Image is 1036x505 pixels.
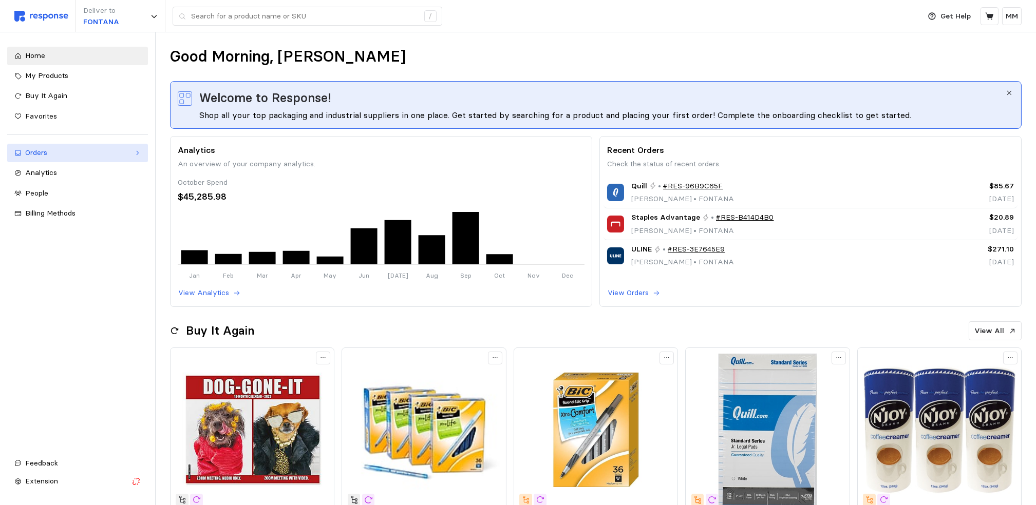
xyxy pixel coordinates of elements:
[7,67,148,85] a: My Products
[178,144,585,157] p: Analytics
[223,271,234,279] tspan: Feb
[460,271,472,279] tspan: Sep
[7,47,148,65] a: Home
[692,257,699,266] span: •
[83,5,119,16] p: Deliver to
[170,47,406,67] h1: Good Morning, [PERSON_NAME]
[7,107,148,126] a: Favorites
[7,164,148,182] a: Analytics
[631,257,734,268] p: [PERSON_NAME] FONTANA
[25,91,67,100] span: Buy It Again
[189,271,200,279] tspan: Jan
[25,476,58,485] span: Extension
[607,216,624,232] img: Staples Advantage
[7,184,148,203] a: People
[941,11,971,22] p: Get Help
[663,181,723,192] a: #RES-96B9C65F
[25,71,68,80] span: My Products
[7,204,148,223] a: Billing Methods
[631,181,647,192] span: Quill
[25,188,48,198] span: People
[607,184,624,201] img: Quill
[658,181,661,192] p: •
[917,225,1014,237] p: [DATE]
[7,87,148,105] a: Buy It Again
[922,7,977,26] button: Get Help
[14,11,68,22] img: svg%3e
[975,325,1005,337] p: View All
[1006,11,1018,22] p: MM
[969,321,1022,341] button: View All
[83,16,119,28] p: FONTANA
[178,190,585,204] div: $45,285.98
[178,91,192,106] img: svg%3e
[178,287,229,299] p: View Analytics
[25,147,130,159] div: Orders
[25,168,57,177] span: Analytics
[631,212,700,223] span: Staples Advantage
[711,212,714,223] p: •
[562,271,573,279] tspan: Dec
[199,109,1005,121] div: Shop all your top packaging and industrial suppliers in one place. Get started by searching for a...
[191,7,419,26] input: Search for a product name or SKU
[388,271,408,279] tspan: [DATE]
[178,159,585,170] p: An overview of your company analytics.
[917,257,1014,268] p: [DATE]
[917,193,1014,205] p: [DATE]
[25,458,58,468] span: Feedback
[631,225,774,237] p: [PERSON_NAME] FONTANA
[917,244,1014,255] p: $271.10
[528,271,540,279] tspan: Nov
[917,181,1014,192] p: $85.67
[7,454,148,473] button: Feedback
[426,271,438,279] tspan: Aug
[716,212,774,223] a: #RES-B414D4B0
[631,244,652,255] span: ULINE
[257,271,268,279] tspan: Mar
[1002,7,1022,25] button: MM
[692,194,699,203] span: •
[607,247,624,264] img: ULINE
[668,244,725,255] a: #RES-3E7645E9
[607,159,1014,170] p: Check the status of recent orders.
[359,271,369,279] tspan: Jun
[186,323,254,339] h2: Buy It Again
[607,144,1014,157] p: Recent Orders
[25,51,45,60] span: Home
[25,111,57,121] span: Favorites
[494,271,505,279] tspan: Oct
[7,472,148,491] button: Extension
[25,208,76,218] span: Billing Methods
[608,287,649,299] p: View Orders
[663,244,666,255] p: •
[607,287,661,299] button: View Orders
[424,10,437,23] div: /
[324,271,336,279] tspan: May
[917,212,1014,223] p: $20.89
[291,271,302,279] tspan: Apr
[178,287,241,299] button: View Analytics
[178,177,585,188] div: October Spend
[7,144,148,162] a: Orders
[199,89,331,107] span: Welcome to Response!
[692,226,699,235] span: •
[631,193,734,205] p: [PERSON_NAME] FONTANA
